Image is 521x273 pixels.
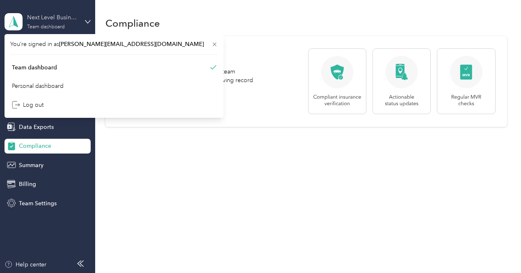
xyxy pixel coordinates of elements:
img: A green sheild with a car emblem [308,48,366,114]
div: Team dashboard [27,25,65,30]
iframe: Everlance-gr Chat Button Frame [475,227,521,273]
div: Team dashboard [12,63,57,72]
div: Next Level Business Strategies [27,13,78,22]
span: Team Settings [19,199,57,208]
h1: Compliance [105,19,160,28]
span: You’re signed in as [10,40,218,48]
img: A clipboard with a checkmark and the letters MVR [437,48,495,114]
div: Log out [12,101,43,109]
span: Billing [19,180,36,188]
span: Data Exports [19,123,54,131]
span: Summary [19,161,43,170]
div: Personal dashboard [12,82,64,90]
button: Help center [5,260,46,269]
span: Compliance [19,142,51,150]
img: A phone showing a location pin with a bell icon in front [372,48,431,114]
span: [PERSON_NAME][EMAIL_ADDRESS][DOMAIN_NAME] [59,41,204,48]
